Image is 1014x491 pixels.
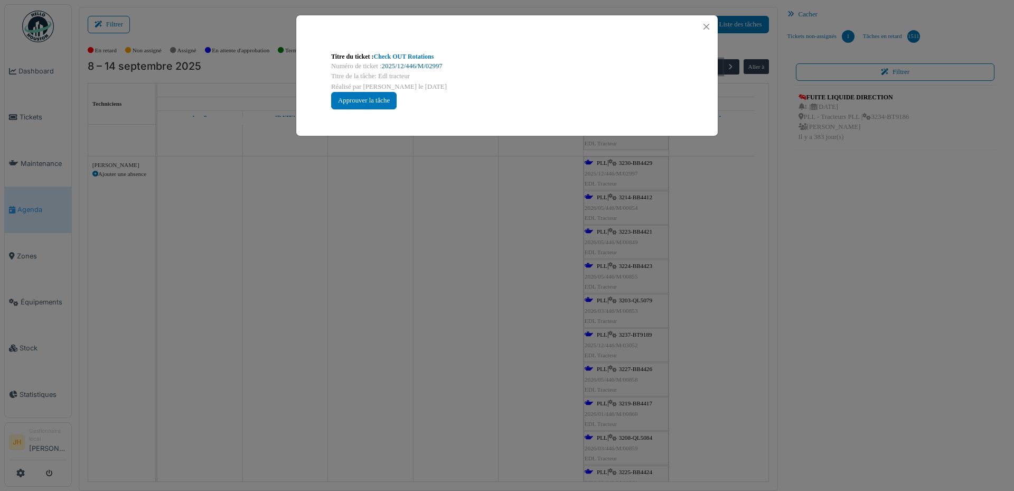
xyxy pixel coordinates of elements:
[331,92,397,109] div: Approuver la tâche
[331,52,683,61] div: Titre du ticket :
[699,20,713,34] button: Close
[331,71,683,81] div: Titre de la tâche: Edl tracteur
[331,61,683,71] div: Numéro de ticket :
[374,53,434,60] a: Check OUT Rotations
[382,62,443,70] a: 2025/12/446/M/02997
[331,82,683,92] div: Réalisé par [PERSON_NAME] le [DATE]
